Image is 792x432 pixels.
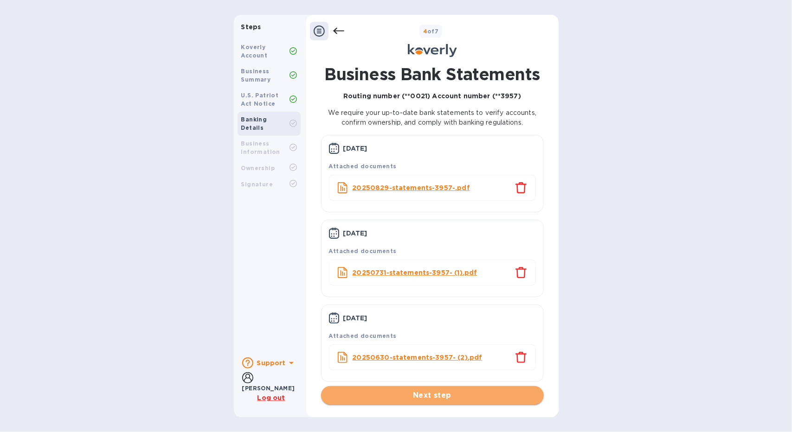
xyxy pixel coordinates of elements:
b: Business Summary [241,68,271,83]
p: [DATE] [343,229,367,238]
a: 20250731-statements-3957- (1).pdf [353,268,496,277]
b: [PERSON_NAME] [242,385,295,392]
b: Business Information [241,140,280,155]
b: Steps [241,23,261,31]
b: Attached documents [329,163,397,170]
span: Next step [328,390,536,401]
b: Support [257,359,286,367]
b: Ownership [241,165,275,172]
a: 20250630-statements-3957- (2).pdf [353,353,496,362]
b: Attached documents [329,332,397,339]
b: of 7 [423,28,439,35]
button: close [514,181,528,195]
b: Attached documents [329,248,397,254]
b: Signature [241,181,273,188]
b: Banking Details [241,116,267,131]
p: We require your up-to-date bank statements to verify accounts, confirm ownership, and comply with... [321,108,544,127]
span: 4 [423,28,427,35]
b: Koverly Account [241,44,268,59]
button: Next step [321,386,544,405]
button: close [514,350,528,364]
h1: Business Bank Statements [321,64,544,84]
p: [DATE] [343,144,367,153]
b: U.S. Patriot Act Notice [241,92,279,107]
p: [DATE] [343,313,367,323]
button: close [514,266,528,280]
a: 20250829-statements-3957-.pdf [353,183,496,192]
u: Log out [257,394,285,401]
p: Routing number (**0021) Account number (**3957) [321,91,544,101]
